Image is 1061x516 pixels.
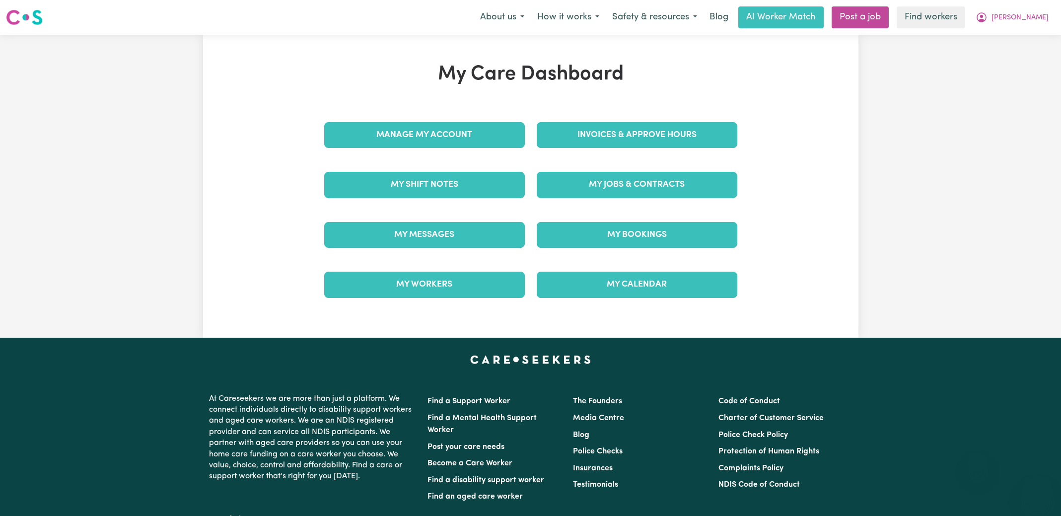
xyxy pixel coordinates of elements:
[1021,476,1053,508] iframe: Button to launch messaging window
[991,12,1049,23] span: [PERSON_NAME]
[427,397,510,405] a: Find a Support Worker
[6,8,43,26] img: Careseekers logo
[704,6,734,28] a: Blog
[573,431,589,439] a: Blog
[209,389,416,486] p: At Careseekers we are more than just a platform. We connect individuals directly to disability su...
[427,476,544,484] a: Find a disability support worker
[318,63,743,86] h1: My Care Dashboard
[427,493,523,501] a: Find an aged care worker
[718,447,819,455] a: Protection of Human Rights
[537,222,737,248] a: My Bookings
[969,7,1055,28] button: My Account
[6,6,43,29] a: Careseekers logo
[718,431,788,439] a: Police Check Policy
[474,7,531,28] button: About us
[738,6,824,28] a: AI Worker Match
[427,459,512,467] a: Become a Care Worker
[606,7,704,28] button: Safety & resources
[573,464,613,472] a: Insurances
[470,356,591,364] a: Careseekers home page
[427,414,537,434] a: Find a Mental Health Support Worker
[718,481,800,489] a: NDIS Code of Conduct
[537,272,737,297] a: My Calendar
[573,481,618,489] a: Testimonials
[324,222,525,248] a: My Messages
[537,122,737,148] a: Invoices & Approve Hours
[427,443,504,451] a: Post your care needs
[324,272,525,297] a: My Workers
[324,172,525,198] a: My Shift Notes
[324,122,525,148] a: Manage My Account
[718,464,783,472] a: Complaints Policy
[537,172,737,198] a: My Jobs & Contracts
[573,397,622,405] a: The Founders
[573,447,623,455] a: Police Checks
[718,414,824,422] a: Charter of Customer Service
[573,414,624,422] a: Media Centre
[897,6,965,28] a: Find workers
[968,452,988,472] iframe: Close message
[832,6,889,28] a: Post a job
[718,397,780,405] a: Code of Conduct
[531,7,606,28] button: How it works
